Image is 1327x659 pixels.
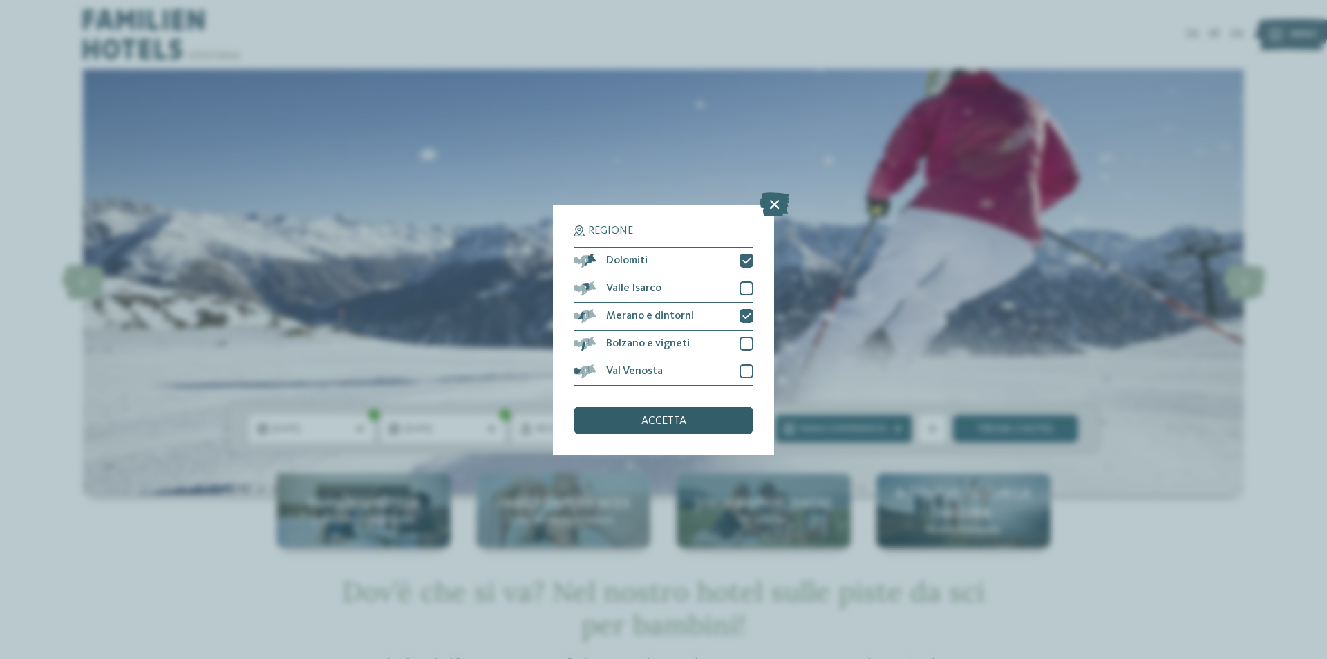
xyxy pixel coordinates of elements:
[606,338,690,349] span: Bolzano e vigneti
[606,366,663,377] span: Val Venosta
[606,255,648,266] span: Dolomiti
[606,310,694,322] span: Merano e dintorni
[641,416,686,427] span: accetta
[588,225,633,236] span: Regione
[606,283,661,294] span: Valle Isarco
